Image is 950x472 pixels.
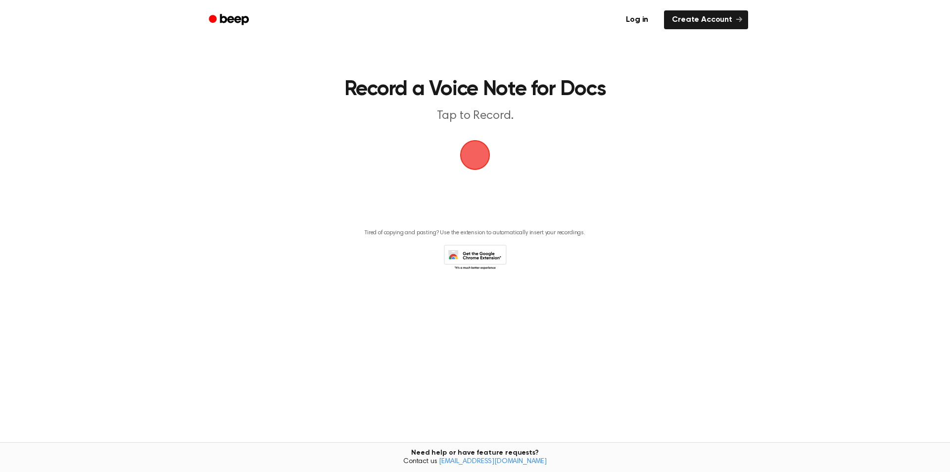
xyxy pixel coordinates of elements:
[202,10,258,30] a: Beep
[222,79,728,100] h1: Record a Voice Note for Docs
[439,458,547,465] a: [EMAIL_ADDRESS][DOMAIN_NAME]
[460,140,490,170] img: Beep Logo
[6,458,944,467] span: Contact us
[285,108,665,124] p: Tap to Record.
[616,8,658,31] a: Log in
[365,229,585,237] p: Tired of copying and pasting? Use the extension to automatically insert your recordings.
[664,10,748,29] a: Create Account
